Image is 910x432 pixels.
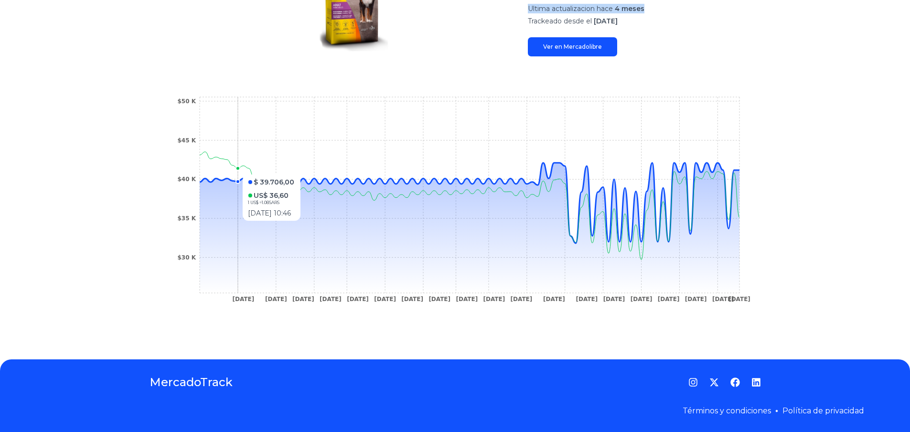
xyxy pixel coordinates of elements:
span: [DATE] [594,17,618,25]
tspan: $40 K [177,176,196,183]
a: Instagram [688,378,698,387]
tspan: [DATE] [292,296,314,302]
a: LinkedIn [751,378,761,387]
a: Twitter [709,378,719,387]
tspan: [DATE] [232,296,254,302]
tspan: $35 K [177,215,196,222]
tspan: [DATE] [320,296,342,302]
tspan: [DATE] [347,296,369,302]
tspan: [DATE] [483,296,505,302]
tspan: $45 K [177,137,196,144]
a: Ver en Mercadolibre [528,37,617,56]
tspan: [DATE] [428,296,450,302]
tspan: [DATE] [510,296,532,302]
tspan: [DATE] [543,296,565,302]
tspan: [DATE] [728,296,750,302]
tspan: [DATE] [374,296,396,302]
tspan: [DATE] [630,296,652,302]
span: Trackeado desde el [528,17,592,25]
span: 4 meses [615,4,644,13]
a: Términos y condiciones [683,406,771,415]
tspan: $50 K [177,98,196,105]
tspan: [DATE] [401,296,423,302]
tspan: [DATE] [265,296,287,302]
span: Ultima actualizacion hace [528,4,613,13]
a: MercadoTrack [150,375,233,390]
tspan: [DATE] [603,296,625,302]
tspan: [DATE] [657,296,679,302]
tspan: $30 K [177,254,196,261]
tspan: [DATE] [456,296,478,302]
a: Política de privacidad [782,406,864,415]
a: Facebook [730,378,740,387]
tspan: [DATE] [685,296,707,302]
tspan: [DATE] [576,296,598,302]
tspan: [DATE] [712,296,734,302]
